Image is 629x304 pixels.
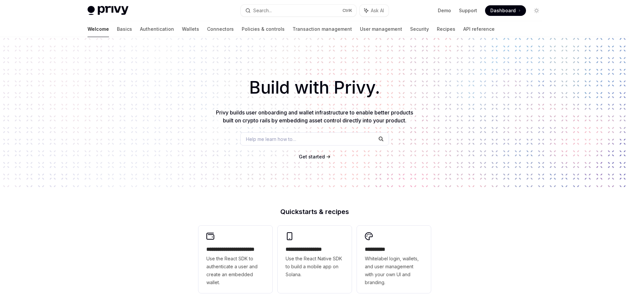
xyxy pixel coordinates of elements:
h2: Quickstarts & recipes [198,208,431,215]
span: Privy builds user onboarding and wallet infrastructure to enable better products built on crypto ... [216,109,413,124]
a: **** *****Whitelabel login, wallets, and user management with your own UI and branding. [357,226,431,293]
a: Support [459,7,477,14]
a: Welcome [87,21,109,37]
a: Transaction management [293,21,352,37]
span: Help me learn how to… [246,136,296,143]
span: Get started [299,154,325,159]
a: Policies & controls [242,21,285,37]
span: Use the React SDK to authenticate a user and create an embedded wallet. [206,255,264,286]
span: Dashboard [490,7,516,14]
a: User management [360,21,402,37]
a: Security [410,21,429,37]
a: Dashboard [485,5,526,16]
a: API reference [463,21,495,37]
a: Demo [438,7,451,14]
span: Whitelabel login, wallets, and user management with your own UI and branding. [365,255,423,286]
button: Search...CtrlK [241,5,356,17]
a: Wallets [182,21,199,37]
span: Ctrl K [342,8,352,13]
button: Toggle dark mode [531,5,542,16]
button: Ask AI [360,5,389,17]
h1: Build with Privy. [11,75,618,101]
a: Connectors [207,21,234,37]
a: Get started [299,153,325,160]
a: **** **** **** ***Use the React Native SDK to build a mobile app on Solana. [278,226,352,293]
span: Use the React Native SDK to build a mobile app on Solana. [286,255,344,279]
span: Ask AI [371,7,384,14]
a: Authentication [140,21,174,37]
a: Recipes [437,21,455,37]
img: light logo [87,6,128,15]
div: Search... [253,7,272,15]
a: Basics [117,21,132,37]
